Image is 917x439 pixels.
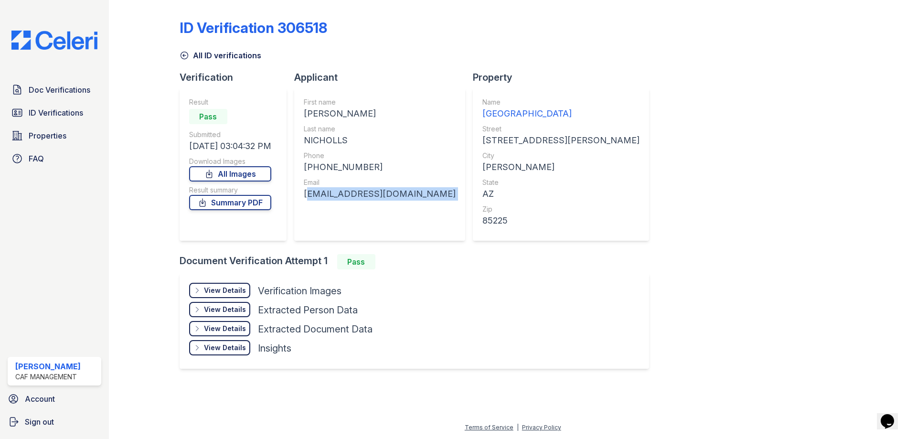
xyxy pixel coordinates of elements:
a: FAQ [8,149,101,168]
a: Doc Verifications [8,80,101,99]
a: Sign out [4,412,105,431]
div: Pass [189,109,227,124]
div: View Details [204,305,246,314]
div: CAF Management [15,372,81,382]
span: Doc Verifications [29,84,90,96]
a: Terms of Service [465,424,513,431]
div: [PHONE_NUMBER] [304,161,456,174]
div: Street [482,124,640,134]
div: Insights [258,342,291,355]
div: [PERSON_NAME] [482,161,640,174]
div: [DATE] 03:04:32 PM [189,139,271,153]
a: All ID verifications [180,50,261,61]
div: [STREET_ADDRESS][PERSON_NAME] [482,134,640,147]
div: Phone [304,151,456,161]
div: Extracted Person Data [258,303,358,317]
div: AZ [482,187,640,201]
div: View Details [204,324,246,333]
div: State [482,178,640,187]
div: NICHOLLS [304,134,456,147]
div: Result summary [189,185,271,195]
div: [GEOGRAPHIC_DATA] [482,107,640,120]
div: Verification Images [258,284,341,298]
div: View Details [204,343,246,353]
div: First name [304,97,456,107]
div: Document Verification Attempt 1 [180,254,657,269]
span: Properties [29,130,66,141]
a: Properties [8,126,101,145]
a: ID Verifications [8,103,101,122]
div: Verification [180,71,294,84]
span: Account [25,393,55,405]
div: Applicant [294,71,473,84]
div: Pass [337,254,375,269]
a: Name [GEOGRAPHIC_DATA] [482,97,640,120]
a: Privacy Policy [522,424,561,431]
div: [EMAIL_ADDRESS][DOMAIN_NAME] [304,187,456,201]
div: City [482,151,640,161]
div: Email [304,178,456,187]
span: Sign out [25,416,54,428]
img: CE_Logo_Blue-a8612792a0a2168367f1c8372b55b34899dd931a85d93a1a3d3e32e68fde9ad4.png [4,31,105,50]
div: Result [189,97,271,107]
div: View Details [204,286,246,295]
div: ID Verification 306518 [180,19,327,36]
div: [PERSON_NAME] [304,107,456,120]
div: [PERSON_NAME] [15,361,81,372]
a: Summary PDF [189,195,271,210]
a: All Images [189,166,271,182]
div: Extracted Document Data [258,322,373,336]
div: | [517,424,519,431]
div: Download Images [189,157,271,166]
span: ID Verifications [29,107,83,118]
iframe: chat widget [877,401,907,429]
div: Last name [304,124,456,134]
div: 85225 [482,214,640,227]
div: Submitted [189,130,271,139]
div: Zip [482,204,640,214]
div: Property [473,71,657,84]
span: FAQ [29,153,44,164]
a: Account [4,389,105,408]
div: Name [482,97,640,107]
